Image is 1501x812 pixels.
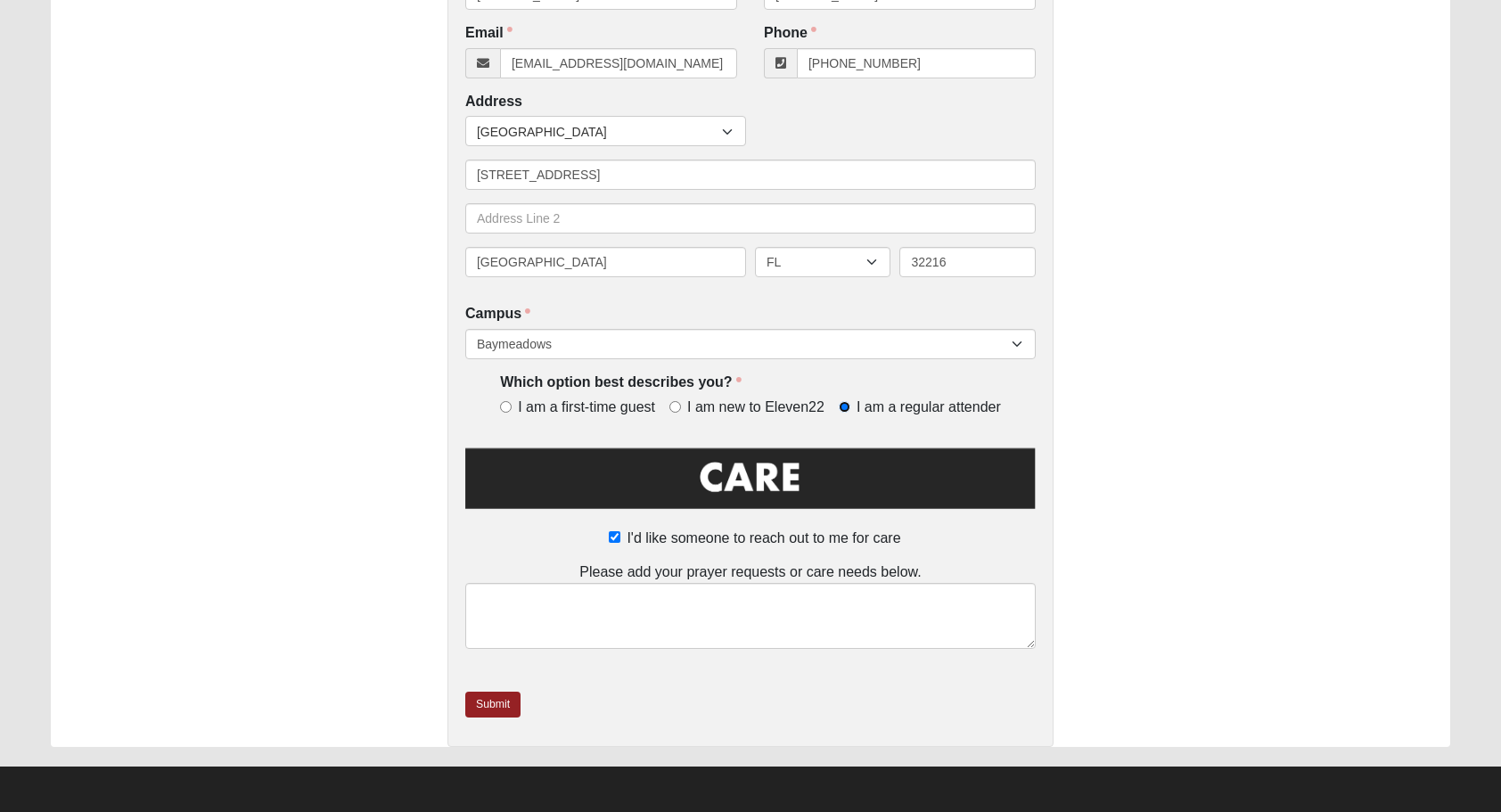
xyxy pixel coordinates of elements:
input: City [465,247,746,277]
span: [GEOGRAPHIC_DATA] [477,117,722,147]
input: I'd like someone to reach out to me for care [609,531,620,543]
label: Campus [465,304,530,324]
img: Care.png [465,444,1036,524]
div: Please add your prayer requests or care needs below. [465,562,1036,649]
span: I am a first-time guest [518,398,655,418]
span: I'd like someone to reach out to me for care [627,530,900,545]
input: Address Line 2 [465,203,1036,234]
input: I am new to Eleven22 [669,401,681,413]
label: Phone [764,23,816,44]
label: Address [465,92,522,112]
input: Address Line 1 [465,160,1036,190]
a: Submit [465,692,521,718]
input: I am a first-time guest [500,401,512,413]
span: I am a regular attender [857,398,1001,418]
input: I am a regular attender [839,401,850,413]
input: Zip [899,247,1036,277]
label: Which option best describes you? [500,373,741,393]
span: I am new to Eleven22 [687,398,824,418]
label: Email [465,23,513,44]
